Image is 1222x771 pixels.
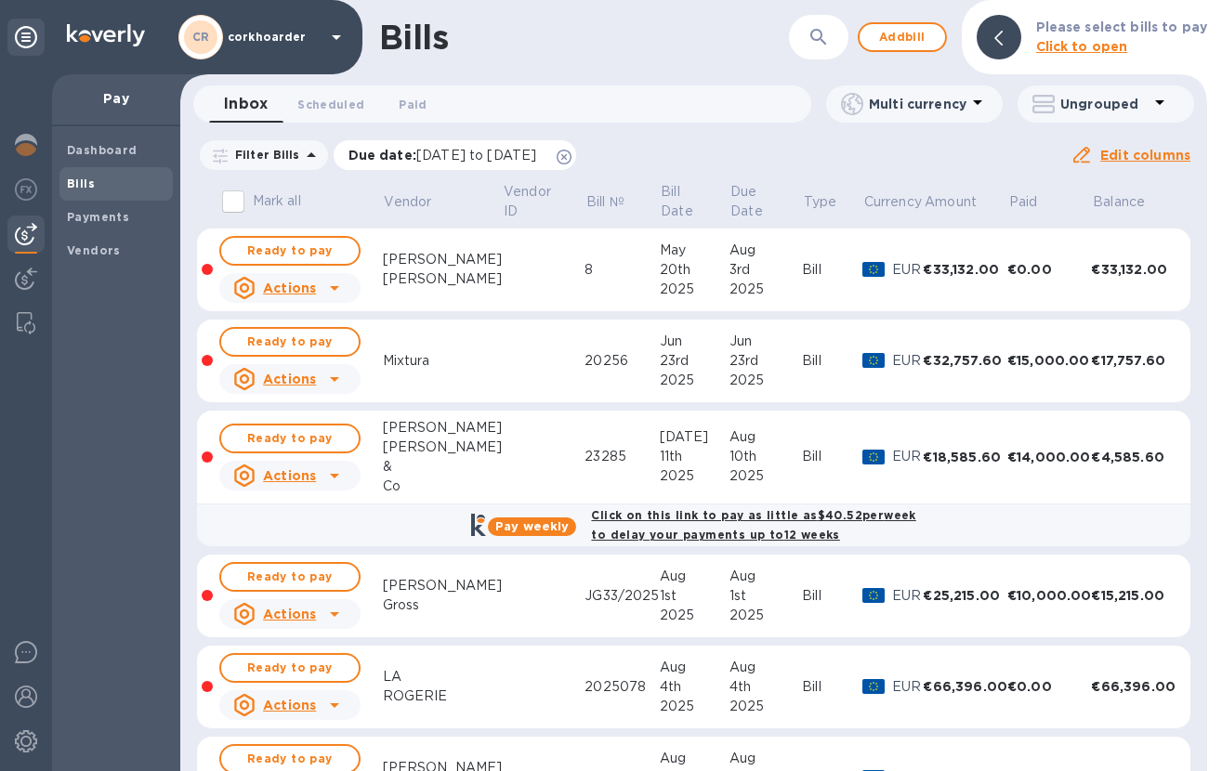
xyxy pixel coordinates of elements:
div: Gross [383,595,503,615]
p: Filter Bills [228,147,300,163]
div: [PERSON_NAME] [383,418,503,438]
span: Vendor ID [504,182,584,221]
img: Foreign exchange [15,178,37,201]
div: Bill [802,586,862,606]
div: Aug [660,749,729,768]
div: 2025 [729,466,803,486]
div: €17,757.60 [1091,351,1176,370]
b: Dashboard [67,143,138,157]
div: €4,585.60 [1091,448,1176,466]
div: Bill [802,260,862,280]
div: 2025 [660,466,729,486]
p: Balance [1093,192,1145,212]
b: Pay weekly [495,519,569,533]
p: Vendor [384,192,431,212]
button: Ready to pay [219,653,361,683]
div: 2025 [660,697,729,716]
div: LA [383,667,503,686]
div: €25,215.00 [923,586,1007,605]
div: €14,000.00 [1007,448,1092,466]
p: EUR [892,447,923,466]
b: Click to open [1036,39,1128,54]
span: Vendor [384,192,455,212]
b: Vendors [67,243,121,257]
div: 2025078 [585,677,659,697]
div: Aug [729,658,803,677]
span: Paid [399,95,427,114]
div: [PERSON_NAME] [383,269,503,289]
div: 10th [729,447,803,466]
div: €33,132.00 [1091,260,1176,279]
div: 2025 [729,371,803,390]
div: €0.00 [1007,260,1092,279]
b: Payments [67,210,129,224]
span: Amount [925,192,1001,212]
p: EUR [892,351,923,371]
div: Aug [729,427,803,447]
span: Add bill [874,26,930,48]
div: €15,215.00 [1091,586,1176,605]
div: Aug [729,567,803,586]
p: Ungrouped [1060,95,1149,113]
p: Bill Date [661,182,703,221]
p: Type [804,192,837,212]
p: Pay [67,89,165,108]
div: €66,396.00 [1091,677,1176,696]
span: Due Date [730,182,800,221]
div: €66,396.00 [923,677,1007,696]
span: Bill № [586,192,649,212]
p: Currency [864,192,922,212]
button: Addbill [858,22,947,52]
div: Mixtura [383,351,503,371]
p: Due date : [348,146,546,164]
div: JG33/2025 [585,586,659,606]
span: Paid [1009,192,1062,212]
span: [DATE] to [DATE] [416,148,536,163]
u: Actions [263,372,316,386]
u: Actions [263,698,316,712]
div: 23rd [729,351,803,371]
span: Inbox [224,91,268,117]
span: Ready to pay [236,657,344,679]
u: Actions [263,607,316,621]
div: Aug [660,567,729,586]
div: €0.00 [1007,677,1092,696]
button: Ready to pay [219,327,361,357]
div: [DATE] [660,427,729,447]
u: Edit columns [1100,148,1190,163]
span: Type [804,192,861,212]
div: €33,132.00 [923,260,1007,279]
div: €32,757.60 [923,351,1007,370]
div: 23rd [660,351,729,371]
span: Ready to pay [236,427,344,450]
p: EUR [892,260,923,280]
div: 4th [660,677,729,697]
div: 4th [729,677,803,697]
div: Unpin categories [7,19,45,56]
div: 2025 [729,606,803,625]
b: CR [192,30,210,44]
div: 2025 [660,371,729,390]
div: 2025 [729,280,803,299]
b: Bills [67,176,95,190]
span: Ready to pay [236,240,344,262]
div: [PERSON_NAME] [383,576,503,595]
div: May [660,241,729,260]
button: Ready to pay [219,424,361,453]
p: Mark all [253,191,301,211]
div: 1st [729,586,803,606]
p: Paid [1009,192,1038,212]
div: Bill [802,351,862,371]
div: 20256 [585,351,659,371]
div: ROGERIE [383,686,503,706]
span: Ready to pay [236,748,344,770]
span: Scheduled [297,95,364,114]
b: Click on this link to pay as little as $40.52 per week to delay your payments up to 12 weeks [591,508,915,542]
b: Please select bills to pay [1036,20,1207,34]
div: Due date:[DATE] to [DATE] [334,140,577,170]
img: Logo [67,24,145,46]
div: [PERSON_NAME] [383,250,503,269]
span: Ready to pay [236,331,344,353]
div: 2025 [729,697,803,716]
span: Bill Date [661,182,728,221]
